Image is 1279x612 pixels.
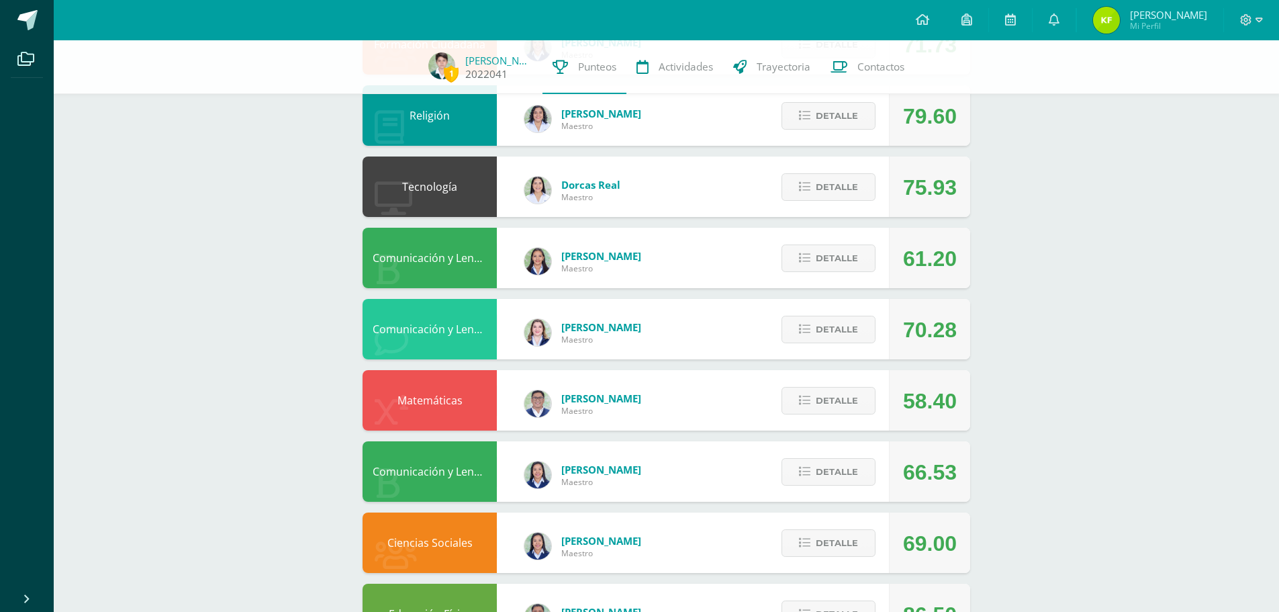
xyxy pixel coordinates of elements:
[561,334,641,345] span: Maestro
[363,157,497,217] div: Tecnología
[524,105,551,132] img: 5833435b0e0c398ee4b261d46f102b9b.png
[524,390,551,417] img: f6a1091ea3bb7f96ed48998b280fb161.png
[561,392,641,405] span: [PERSON_NAME]
[903,157,957,218] div: 75.93
[1130,20,1207,32] span: Mi Perfil
[820,40,914,94] a: Contactos
[781,387,875,414] button: Detalle
[561,405,641,417] span: Maestro
[781,529,875,557] button: Detalle
[816,103,858,128] span: Detalle
[857,60,904,74] span: Contactos
[903,86,957,146] div: 79.60
[781,173,875,201] button: Detalle
[816,460,858,484] span: Detalle
[903,371,957,431] div: 58.40
[578,60,616,74] span: Punteos
[781,316,875,343] button: Detalle
[561,476,641,488] span: Maestro
[561,249,641,263] span: [PERSON_NAME]
[561,534,641,548] span: [PERSON_NAME]
[542,40,626,94] a: Punteos
[781,458,875,486] button: Detalle
[816,317,858,342] span: Detalle
[444,65,459,82] span: 1
[363,85,497,146] div: Religión
[465,67,508,81] a: 2022041
[363,299,497,359] div: Comunicación y Lenguaje L3 Inglés
[524,462,551,488] img: 0720b70caab395a5f554da48e8831271.png
[816,388,858,413] span: Detalle
[363,513,497,573] div: Ciencias Sociales
[561,548,641,559] span: Maestro
[903,442,957,502] div: 66.53
[816,175,858,200] span: Detalle
[659,60,713,74] span: Actividades
[1093,7,1120,34] img: ba5e6f670b99f2225e0936995edee68a.png
[561,178,620,191] span: Dorcas Real
[816,246,858,271] span: Detalle
[903,300,957,360] div: 70.28
[561,191,620,203] span: Maestro
[363,370,497,431] div: Matemáticas
[524,319,551,346] img: 08390b0ccb8bb92ebf03f24154704f33.png
[363,441,497,502] div: Comunicación y Lenguaje L2
[781,245,875,272] button: Detalle
[561,120,641,132] span: Maestro
[903,513,957,574] div: 69.00
[781,102,875,130] button: Detalle
[561,263,641,274] span: Maestro
[428,52,455,79] img: b6d498a37fa1c61bf10caf9f4d64364f.png
[561,463,641,476] span: [PERSON_NAME]
[903,228,957,289] div: 61.20
[816,531,858,556] span: Detalle
[524,177,551,204] img: be86f1430f5fbfb0078a79d329e704bb.png
[524,248,551,275] img: f5c5029767746d4c9836cd884abc4dbb.png
[363,228,497,288] div: Comunicación y Lenguaje L1
[757,60,810,74] span: Trayectoria
[561,320,641,334] span: [PERSON_NAME]
[626,40,723,94] a: Actividades
[465,54,532,67] a: [PERSON_NAME]
[561,107,641,120] span: [PERSON_NAME]
[1130,8,1207,21] span: [PERSON_NAME]
[723,40,820,94] a: Trayectoria
[524,533,551,560] img: 0720b70caab395a5f554da48e8831271.png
